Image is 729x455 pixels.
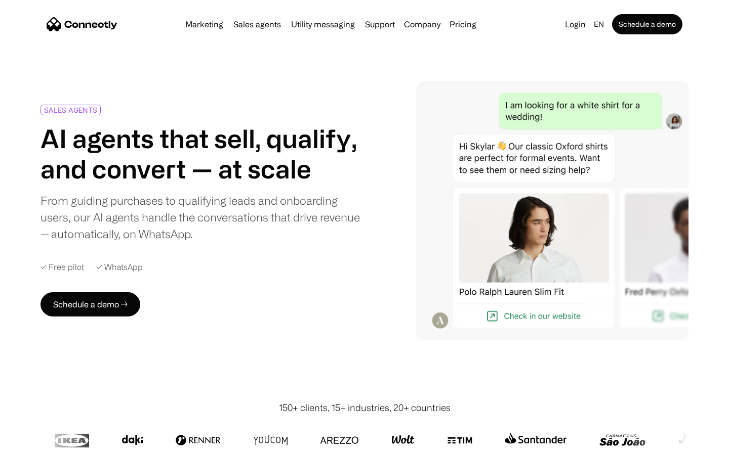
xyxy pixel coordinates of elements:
[404,17,440,31] div: Company
[40,292,140,316] a: Schedule a demo →
[287,20,359,28] a: Utility messaging
[229,20,285,28] a: Sales agents
[561,17,590,31] a: Login
[40,123,360,184] h1: AI agents that sell, qualify, and convert — at scale
[181,20,227,28] a: Marketing
[20,437,61,451] ul: Language list
[361,20,399,28] a: Support
[445,20,480,28] a: Pricing
[612,14,682,34] a: Schedule a demo
[401,17,443,31] div: Company
[47,17,117,32] a: home
[279,401,451,415] div: 150+ clients, 15+ industries, 20+ countries
[44,106,97,114] div: SALES AGENTS
[590,17,610,31] div: en
[594,17,604,31] div: en
[40,192,360,242] div: From guiding purchases to qualifying leads and onboarding users, our AI agents handle the convers...
[40,262,84,272] div: ✓ Free pilot
[10,436,61,451] aside: Language selected: English
[96,262,143,272] div: ✓ WhatsApp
